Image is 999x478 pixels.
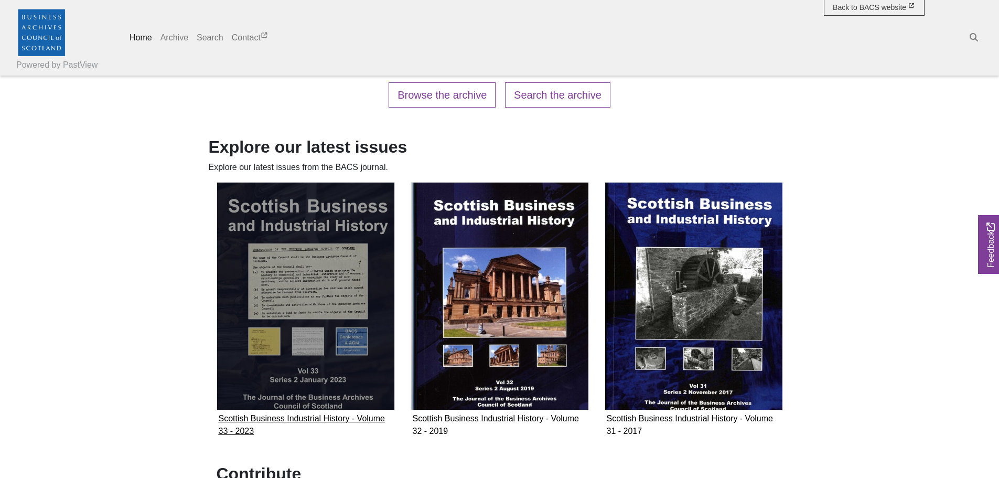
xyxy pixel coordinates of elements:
section: Subcollections [209,137,791,455]
a: Powered by PastView [16,59,98,71]
span: Back to BACS website [833,3,906,12]
img: Scottish Business Industrial History - Volume 32 - 2019 [411,182,589,410]
a: Business Archives Council of Scotland logo [16,4,67,60]
a: Scottish Business Industrial History - Volume 31 - 2017Scottish Business Industrial History - Vol... [605,182,783,440]
img: Business Archives Council of Scotland [16,7,67,57]
div: Subcollection [403,182,597,455]
a: Contact [228,27,273,48]
a: Scottish Business Industrial History - Volume 33 - 2023Scottish Business Industrial History - Vol... [217,182,395,440]
a: Browse the archive [389,82,496,108]
img: Scottish Business Industrial History - Volume 31 - 2017 [605,182,783,410]
img: Scottish Business Industrial History - Volume 33 - 2023 [217,182,395,410]
a: Home [125,27,156,48]
div: Subcollection [597,182,791,455]
a: Would you like to provide feedback? [978,215,999,274]
a: Scottish Business Industrial History - Volume 32 - 2019Scottish Business Industrial History - Vol... [411,182,589,440]
p: Explore our latest issues from the BACS journal. [209,161,791,174]
a: Search [192,27,228,48]
h2: Explore our latest issues [209,137,791,157]
a: Archive [156,27,192,48]
div: Subcollection [209,182,403,455]
a: Search the archive [505,82,610,108]
span: Feedback [985,222,997,268]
